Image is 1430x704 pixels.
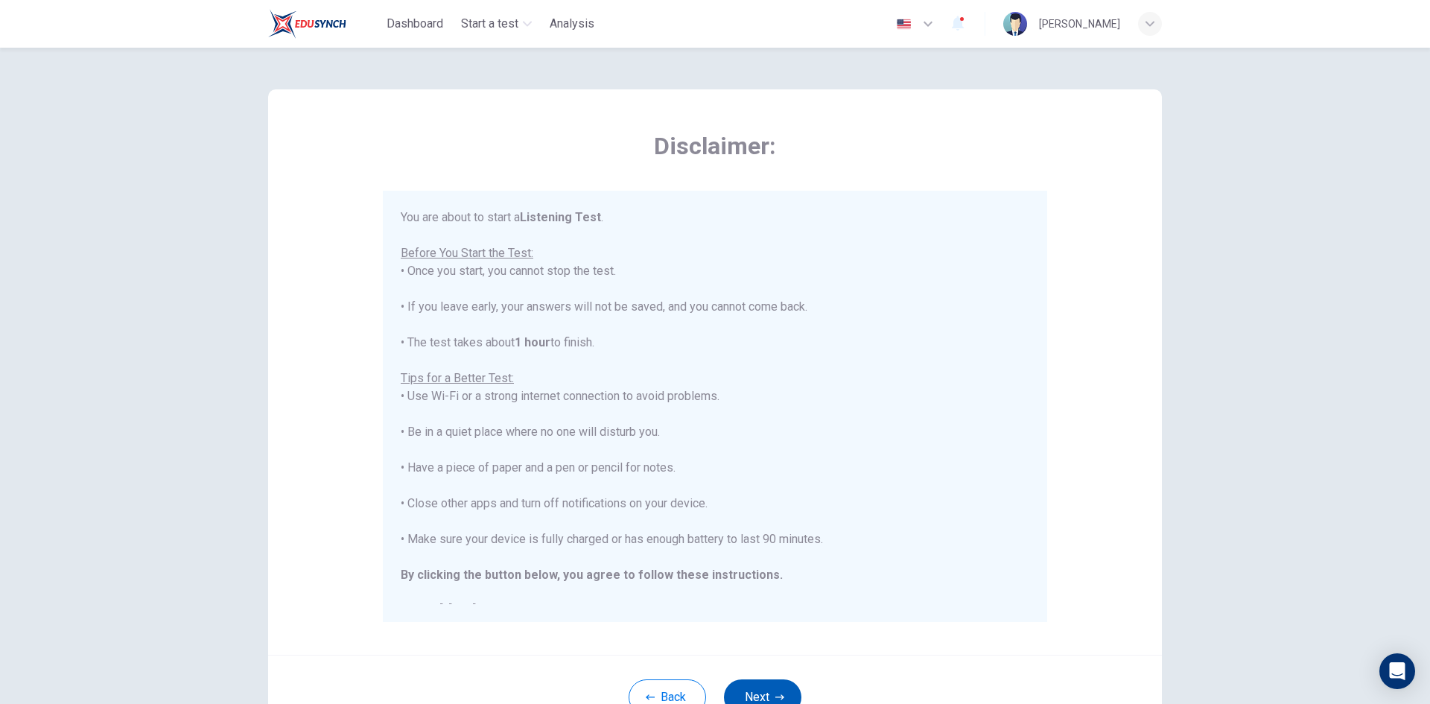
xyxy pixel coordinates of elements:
[401,568,783,582] b: By clicking the button below, you agree to follow these instructions.
[461,15,518,33] span: Start a test
[515,335,550,349] b: 1 hour
[268,9,346,39] img: EduSynch logo
[894,19,913,30] img: en
[520,210,601,224] b: Listening Test
[1039,15,1120,33] div: [PERSON_NAME]
[383,131,1047,161] span: Disclaimer:
[401,602,1029,620] h2: Good luck!
[381,10,449,37] button: Dashboard
[401,246,533,260] u: Before You Start the Test:
[401,209,1029,620] div: You are about to start a . • Once you start, you cannot stop the test. • If you leave early, your...
[401,371,514,385] u: Tips for a Better Test:
[550,15,594,33] span: Analysis
[268,9,381,39] a: EduSynch logo
[544,10,600,37] button: Analysis
[1003,12,1027,36] img: Profile picture
[455,10,538,37] button: Start a test
[1379,653,1415,689] div: Open Intercom Messenger
[387,15,443,33] span: Dashboard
